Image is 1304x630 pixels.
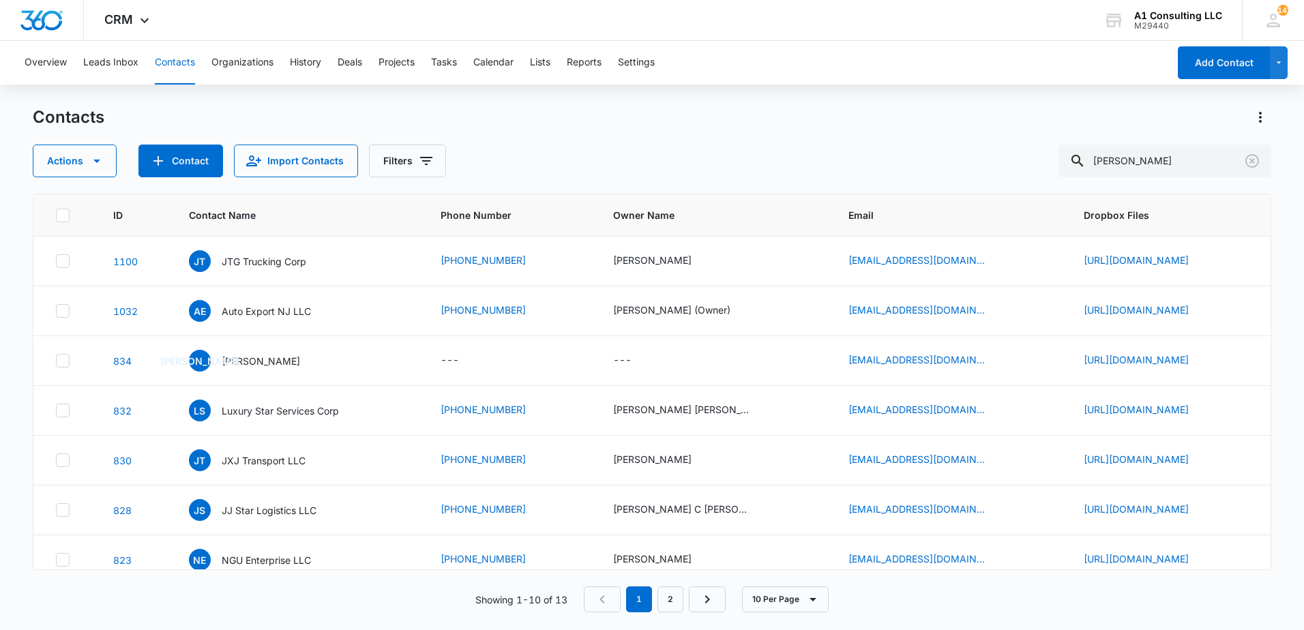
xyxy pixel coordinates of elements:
div: Email - juank_020677@hotmail.com - Select to Edit Field [848,502,1009,518]
button: Organizations [211,41,273,85]
div: [PERSON_NAME] [PERSON_NAME] (owner) [613,402,750,417]
a: Next Page [689,586,726,612]
button: Actions [1249,106,1271,128]
p: Auto Export NJ LLC [222,304,311,318]
div: --- [613,352,632,369]
button: Settings [618,41,655,85]
button: Deals [338,41,362,85]
div: Owner Name - - Select to Edit Field [613,352,656,369]
span: CRM [104,12,133,27]
button: Actions [33,145,117,177]
div: Dropbox Files - https://www.dropbox.com/scl/fo/vc6yqq1zhidhpjfruhcew/AGeiHD9KIZGvU0xmtHHMTDg?rlke... [1084,352,1213,369]
em: 1 [626,586,652,612]
a: Navigate to contact details page for Luxury Star Services Corp [113,405,132,417]
a: [EMAIL_ADDRESS][DOMAIN_NAME] [848,552,985,566]
div: Owner Name - Juan C Helena Amparo - Select to Edit Field [613,502,774,518]
p: [PERSON_NAME] [222,354,300,368]
a: Navigate to contact details page for JTG Trucking Corp [113,256,138,267]
a: Navigate to contact details page for NGU Enterprise LLC [113,554,132,566]
a: Page 2 [657,586,683,612]
div: Contact Name - JXJ Transport LLC - Select to Edit Field [189,449,330,471]
button: Import Contacts [234,145,358,177]
div: Email - nguenterprisecorp@gmail.com - Select to Edit Field [848,552,1009,568]
div: Contact Name - JJ Star Logistics LLC - Select to Edit Field [189,499,341,521]
span: Dropbox Files [1084,208,1249,222]
div: [PERSON_NAME] C [PERSON_NAME] [613,502,750,516]
span: AE [189,300,211,322]
a: Navigate to contact details page for JXJ Transport LLC [113,455,132,466]
div: Contact Name - JTG Trucking Corp - Select to Edit Field [189,250,331,272]
div: Contact Name - Luxury Star Services Corp - Select to Edit Field [189,400,364,421]
div: Contact Name - Juan Acevedo - Select to Edit Field [189,350,325,372]
span: Owner Name [613,208,816,222]
input: Search Contacts [1058,145,1271,177]
nav: Pagination [584,586,726,612]
p: Showing 1-10 of 13 [475,592,567,607]
a: [URL][DOMAIN_NAME] [1084,254,1189,266]
div: Email - rob@ibuycarsnj.com - Select to Edit Field [848,303,1009,319]
a: [PHONE_NUMBER] [441,303,526,317]
span: JS [189,499,211,521]
div: Owner Name - Juana Geronimo (Owner) - Select to Edit Field [613,303,755,319]
div: Phone Number - - Select to Edit Field [441,352,484,369]
button: History [290,41,321,85]
button: Add Contact [1178,46,1270,79]
a: [URL][DOMAIN_NAME] [1084,553,1189,565]
div: Email - cevedojuan4@gmail.com - Select to Edit Field [848,352,1009,369]
a: [EMAIL_ADDRESS][DOMAIN_NAME] [848,253,985,267]
span: Email [848,208,1031,222]
a: [URL][DOMAIN_NAME] [1084,404,1189,415]
button: Reports [567,41,602,85]
button: Leads Inbox [83,41,138,85]
p: JTG Trucking Corp [222,254,306,269]
button: Projects [379,41,415,85]
div: Dropbox Files - https://www.dropbox.com/scl/fo/3pz3ah1y4mu0s41zpo4ie/AO9Q9WA24Q9jslpLr5eENt4?rlke... [1084,303,1213,319]
a: [URL][DOMAIN_NAME] [1084,354,1189,365]
a: [EMAIL_ADDRESS][DOMAIN_NAME] [848,352,985,367]
div: Dropbox Files - https://www.dropbox.com/scl/fo/t96rivkq5zl9rkrqf7o1i/AP_JiBQ3D8mzDl8-Zivj5po?rlke... [1084,253,1213,269]
h1: Contacts [33,107,104,127]
button: 10 Per Page [742,586,829,612]
div: account name [1134,10,1222,21]
div: Owner Name - Juan Taveras - Select to Edit Field [613,253,716,269]
div: Email - jtaveras.trans@gmail.com - Select to Edit Field [848,253,1009,269]
span: Phone Number [441,208,581,222]
div: account id [1134,21,1222,31]
button: Overview [25,41,67,85]
span: Contact Name [189,208,388,222]
button: Add Contact [138,145,223,177]
div: [PERSON_NAME] (Owner) [613,303,730,317]
a: Navigate to contact details page for Auto Export NJ LLC [113,305,138,317]
button: Tasks [431,41,457,85]
a: [EMAIL_ADDRESS][DOMAIN_NAME] [848,402,985,417]
span: JT [189,449,211,471]
div: [PERSON_NAME] [613,253,692,267]
a: [PHONE_NUMBER] [441,253,526,267]
a: Navigate to contact details page for Juan Acevedo [113,355,132,367]
button: Clear [1241,150,1263,172]
a: [URL][DOMAIN_NAME] [1084,453,1189,465]
button: Lists [530,41,550,85]
p: JJ Star Logistics LLC [222,503,316,517]
div: Contact Name - Auto Export NJ LLC - Select to Edit Field [189,300,336,322]
div: Dropbox Files - https://www.dropbox.com/scl/fo/6maed7od64sx075i7n1t9/AIDB6NSEoqPvuDHtsi5cUHg?rlke... [1084,402,1213,419]
div: Phone Number - 3474765873 - Select to Edit Field [441,253,550,269]
span: JT [189,250,211,272]
span: NE [189,549,211,571]
a: [PHONE_NUMBER] [441,402,526,417]
div: Phone Number - 9148887782 - Select to Edit Field [441,552,550,568]
a: Navigate to contact details page for JJ Star Logistics LLC [113,505,132,516]
button: Contacts [155,41,195,85]
a: [EMAIL_ADDRESS][DOMAIN_NAME] [848,452,985,466]
button: Calendar [473,41,514,85]
div: Owner Name - Juan Sanchez (owner) - Select to Edit Field [613,402,774,419]
p: Luxury Star Services Corp [222,404,339,418]
button: Filters [369,145,446,177]
div: Owner Name - Juan Batista - Select to Edit Field [613,552,716,568]
div: [PERSON_NAME] [613,552,692,566]
div: Phone Number - 3475893191 - Select to Edit Field [441,402,550,419]
div: Phone Number - 9175474567 - Select to Edit Field [441,452,550,468]
span: 142 [1277,5,1288,16]
div: --- [441,352,459,369]
span: ID [113,208,136,222]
